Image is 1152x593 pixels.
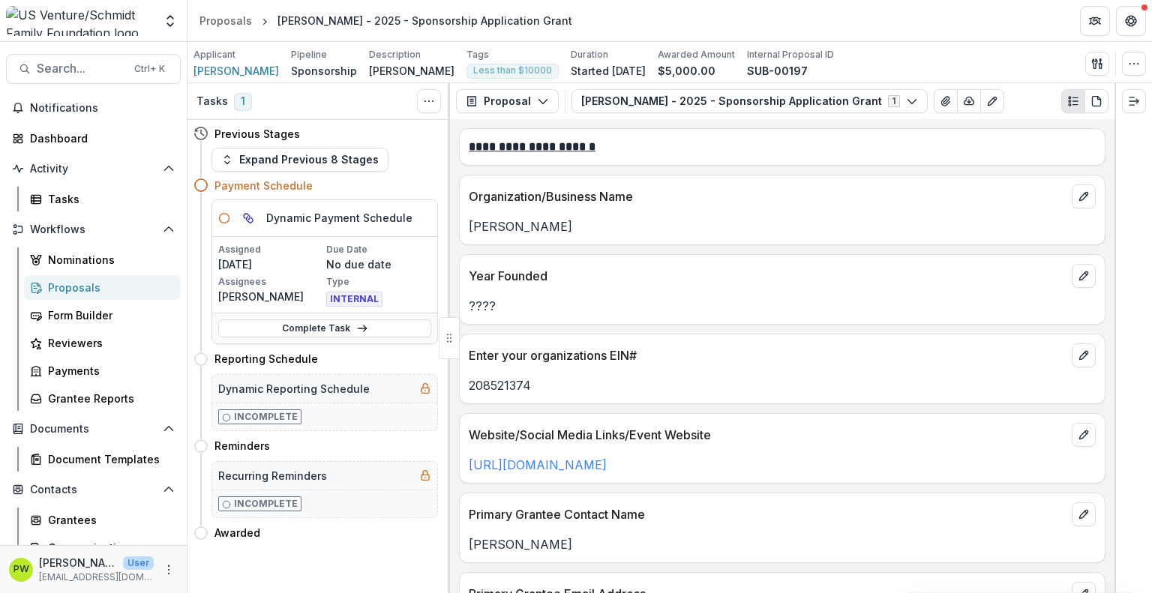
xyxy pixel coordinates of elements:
[218,289,323,304] p: [PERSON_NAME]
[6,96,181,120] button: Notifications
[24,247,181,272] a: Nominations
[1072,264,1096,288] button: edit
[24,331,181,355] a: Reviewers
[211,148,388,172] button: Expand Previous 8 Stages
[326,243,431,256] p: Due Date
[1084,89,1108,113] button: PDF view
[291,63,357,79] p: Sponsorship
[980,89,1004,113] button: Edit as form
[48,307,169,323] div: Form Builder
[48,540,169,556] div: Communications
[369,63,454,79] p: [PERSON_NAME]
[24,386,181,411] a: Grantee Reports
[218,381,370,397] h5: Dynamic Reporting Schedule
[469,346,1066,364] p: Enter your organizations EIN#
[218,256,323,272] p: [DATE]
[6,478,181,502] button: Open Contacts
[571,63,646,79] p: Started [DATE]
[234,410,298,424] p: Incomplete
[214,126,300,142] h4: Previous Stages
[6,6,154,36] img: US Venture/Schmidt Family Foundation logo
[214,525,260,541] h4: Awarded
[469,505,1066,523] p: Primary Grantee Contact Name
[39,571,154,584] p: [EMAIL_ADDRESS][DOMAIN_NAME]
[236,206,260,230] button: View dependent tasks
[1122,89,1146,113] button: Expand right
[48,391,169,406] div: Grantee Reports
[48,280,169,295] div: Proposals
[24,535,181,560] a: Communications
[214,178,313,193] h4: Payment Schedule
[469,376,1096,394] p: 208521374
[123,556,154,570] p: User
[658,48,735,61] p: Awarded Amount
[6,54,181,84] button: Search...
[369,48,421,61] p: Description
[234,93,252,111] span: 1
[266,210,412,226] h5: Dynamic Payment Schedule
[30,484,157,496] span: Contacts
[658,63,715,79] p: $5,000.00
[456,89,559,113] button: Proposal
[24,275,181,300] a: Proposals
[24,447,181,472] a: Document Templates
[934,89,958,113] button: View Attached Files
[291,48,327,61] p: Pipeline
[131,61,168,77] div: Ctrl + K
[30,223,157,236] span: Workflows
[1072,423,1096,447] button: edit
[48,191,169,207] div: Tasks
[193,10,258,31] a: Proposals
[6,417,181,441] button: Open Documents
[30,163,157,175] span: Activity
[48,252,169,268] div: Nominations
[196,95,228,108] h3: Tasks
[571,89,928,113] button: [PERSON_NAME] - 2025 - Sponsorship Application Grant1
[13,565,29,574] div: Parker Wolf
[6,217,181,241] button: Open Workflows
[466,48,489,61] p: Tags
[218,275,323,289] p: Assignees
[469,297,1096,315] p: ????
[24,358,181,383] a: Payments
[469,535,1096,553] p: [PERSON_NAME]
[417,89,441,113] button: Toggle View Cancelled Tasks
[571,48,608,61] p: Duration
[469,457,607,472] a: [URL][DOMAIN_NAME]
[24,508,181,532] a: Grantees
[30,423,157,436] span: Documents
[218,319,431,337] a: Complete Task
[469,426,1066,444] p: Website/Social Media Links/Event Website
[160,6,181,36] button: Open entity switcher
[326,275,431,289] p: Type
[193,63,279,79] span: [PERSON_NAME]
[469,187,1066,205] p: Organization/Business Name
[234,497,298,511] p: Incomplete
[30,102,175,115] span: Notifications
[199,13,252,28] div: Proposals
[48,363,169,379] div: Payments
[193,48,235,61] p: Applicant
[1072,343,1096,367] button: edit
[218,243,323,256] p: Assigned
[1072,502,1096,526] button: edit
[160,561,178,579] button: More
[48,451,169,467] div: Document Templates
[277,13,572,28] div: [PERSON_NAME] - 2025 - Sponsorship Application Grant
[39,555,117,571] p: [PERSON_NAME]
[24,187,181,211] a: Tasks
[37,61,125,76] span: Search...
[48,512,169,528] div: Grantees
[214,438,270,454] h4: Reminders
[1061,89,1085,113] button: Plaintext view
[6,157,181,181] button: Open Activity
[214,351,318,367] h4: Reporting Schedule
[24,303,181,328] a: Form Builder
[469,267,1066,285] p: Year Founded
[469,217,1096,235] p: [PERSON_NAME]
[326,292,382,307] span: INTERNAL
[326,256,431,272] p: No due date
[6,126,181,151] a: Dashboard
[747,63,808,79] p: SUB-00197
[747,48,834,61] p: Internal Proposal ID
